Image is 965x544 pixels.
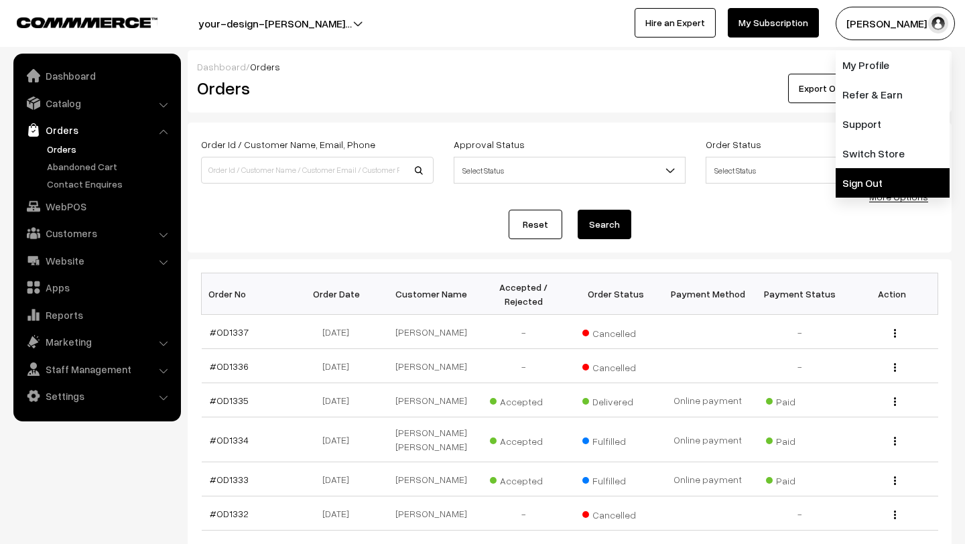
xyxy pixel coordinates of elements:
a: #OD1334 [210,434,249,446]
th: Accepted / Rejected [478,273,570,315]
button: Search [578,210,631,239]
span: Paid [766,431,833,448]
span: Cancelled [582,357,649,375]
a: #OD1332 [210,508,249,519]
span: Select Status [706,159,938,182]
td: [DATE] [294,349,385,383]
button: [PERSON_NAME] N.P [836,7,955,40]
th: Payment Method [661,273,753,315]
span: Delivered [582,391,649,409]
img: COMMMERCE [17,17,157,27]
a: Apps [17,275,176,299]
span: Select Status [454,157,686,184]
img: Menu [894,397,896,406]
a: My Subscription [728,8,819,38]
a: Reset [509,210,562,239]
a: Orders [17,118,176,142]
a: #OD1335 [210,395,249,406]
td: - [754,496,846,531]
input: Order Id / Customer Name / Customer Email / Customer Phone [201,157,434,184]
span: Paid [766,391,833,409]
td: [PERSON_NAME] [385,383,477,417]
td: - [478,349,570,383]
td: Online payment [661,417,753,462]
a: Dashboard [17,64,176,88]
a: Switch Store [836,139,950,168]
td: [DATE] [294,417,385,462]
td: [DATE] [294,462,385,496]
span: Fulfilled [582,470,649,488]
a: Hire an Expert [635,8,716,38]
span: Cancelled [582,504,649,522]
span: Accepted [490,391,557,409]
td: - [478,315,570,349]
span: Accepted [490,470,557,488]
span: Select Status [454,159,686,182]
span: Orders [250,61,280,72]
img: Menu [894,437,896,446]
button: Export Orders [788,74,869,103]
span: Cancelled [582,323,649,340]
th: Customer Name [385,273,477,315]
th: Order No [202,273,294,315]
td: - [478,496,570,531]
img: Menu [894,511,896,519]
a: Support [836,109,950,139]
a: Staff Management [17,357,176,381]
td: [DATE] [294,383,385,417]
th: Payment Status [754,273,846,315]
td: [PERSON_NAME] [385,496,477,531]
td: [PERSON_NAME] [385,349,477,383]
a: WebPOS [17,194,176,218]
a: Abandoned Cart [44,159,176,174]
a: Marketing [17,330,176,354]
img: user [928,13,948,33]
td: - [754,349,846,383]
a: Website [17,249,176,273]
a: Customers [17,221,176,245]
img: Menu [894,476,896,485]
label: Order Id / Customer Name, Email, Phone [201,137,375,151]
a: Orders [44,142,176,156]
a: COMMMERCE [17,13,134,29]
td: [PERSON_NAME] [PERSON_NAME] [385,417,477,462]
td: [PERSON_NAME] [385,315,477,349]
td: Online payment [661,462,753,496]
a: Contact Enquires [44,177,176,191]
span: Accepted [490,431,557,448]
a: Settings [17,384,176,408]
img: Menu [894,363,896,372]
img: Menu [894,329,896,338]
a: #OD1333 [210,474,249,485]
a: Refer & Earn [836,80,950,109]
td: [DATE] [294,315,385,349]
th: Order Date [294,273,385,315]
label: Order Status [706,137,761,151]
span: Paid [766,470,833,488]
a: Reports [17,303,176,327]
a: #OD1336 [210,360,249,372]
h2: Orders [197,78,432,98]
div: / [197,60,942,74]
button: your-design-[PERSON_NAME]… [151,7,399,40]
a: Catalog [17,91,176,115]
label: Approval Status [454,137,525,151]
a: Dashboard [197,61,246,72]
td: [DATE] [294,496,385,531]
th: Action [846,273,938,315]
span: Fulfilled [582,431,649,448]
a: My Profile [836,50,950,80]
td: Online payment [661,383,753,417]
a: #OD1337 [210,326,249,338]
td: - [754,315,846,349]
td: [PERSON_NAME] [385,462,477,496]
th: Order Status [570,273,661,315]
span: Select Status [706,157,938,184]
a: Sign Out [836,168,950,198]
